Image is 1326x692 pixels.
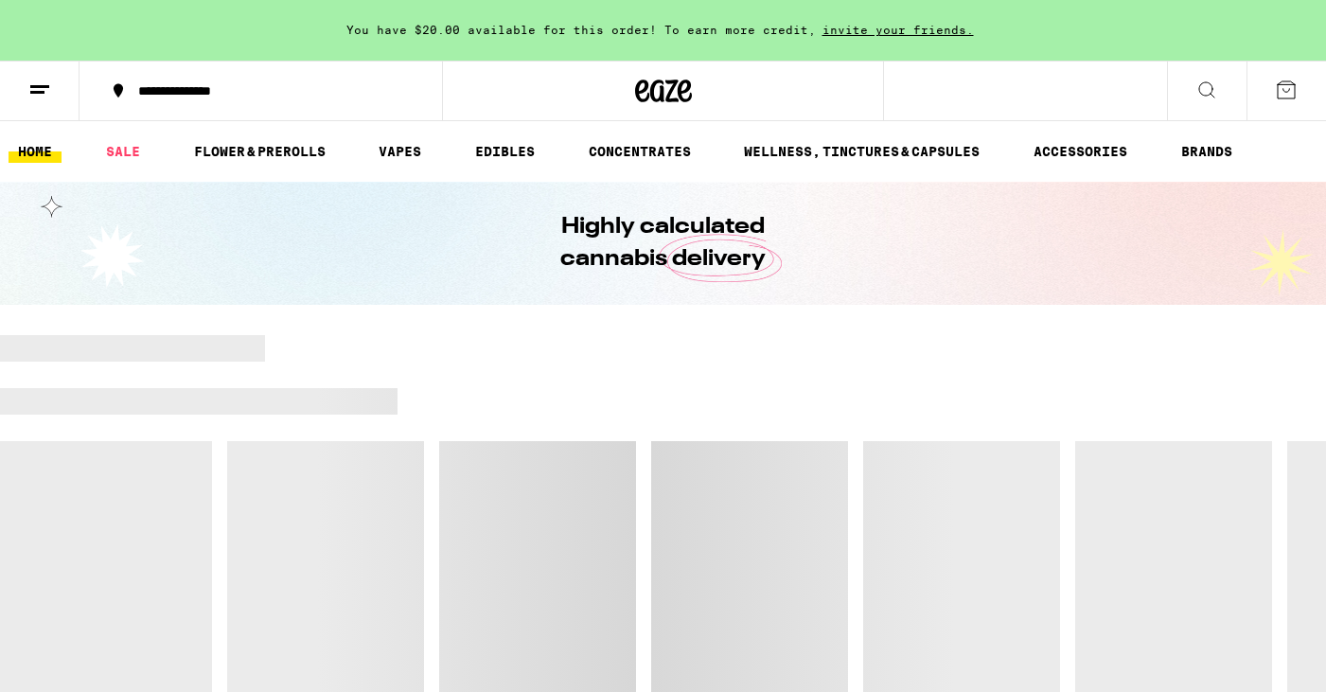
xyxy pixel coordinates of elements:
[816,24,981,36] span: invite your friends.
[507,211,820,275] h1: Highly calculated cannabis delivery
[369,140,431,163] a: VAPES
[1024,140,1137,163] a: ACCESSORIES
[579,140,700,163] a: CONCENTRATES
[97,140,150,163] a: SALE
[185,140,335,163] a: FLOWER & PREROLLS
[734,140,989,163] a: WELLNESS, TINCTURES & CAPSULES
[346,24,816,36] span: You have $20.00 available for this order! To earn more credit,
[1172,140,1242,163] button: BRANDS
[466,140,544,163] a: EDIBLES
[9,140,62,163] a: HOME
